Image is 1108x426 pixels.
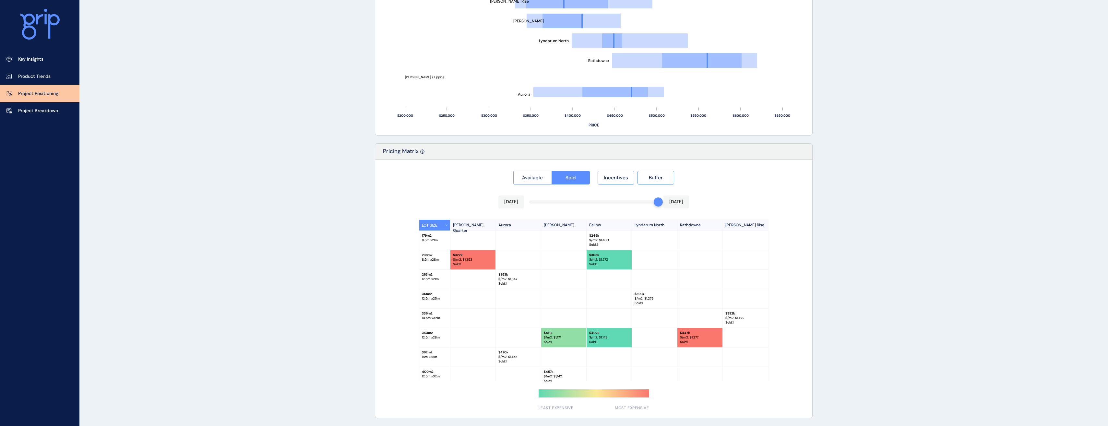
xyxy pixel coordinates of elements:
p: Rathdowne [677,220,723,231]
p: 8.5 m x 28 m [422,257,447,262]
text: $500,000 [649,113,665,118]
text: [PERSON_NAME] [513,18,544,24]
button: Incentives [598,171,634,184]
p: $/m2: $ 1,174 [544,335,584,340]
p: 313 m2 [422,292,447,296]
p: Sold : 1 [635,301,674,305]
p: $ 447k [680,331,720,335]
text: Rathdowne [588,58,609,63]
p: $/m2: $ 1,199 [498,355,538,359]
p: Pricing Matrix [383,148,419,160]
p: $/m2: $ 1,166 [725,316,766,320]
p: $/m2: $ 1,142 [544,374,584,379]
p: Sold : 1 [680,340,720,344]
p: [PERSON_NAME] [541,220,587,231]
p: $/m2: $ 1,277 [680,335,720,340]
text: $650,000 [775,113,790,118]
p: $/m2: $ 1,279 [635,296,674,301]
p: [PERSON_NAME] Rise [723,220,768,231]
p: $/m2: $ 1,149 [589,335,629,340]
p: [DATE] [504,199,518,205]
p: 12.5 m x 28 m [422,335,447,340]
p: 8.5 m x 21 m [422,238,447,243]
p: $ 402k [589,331,629,335]
p: $ 249k [589,233,629,238]
p: $/m2: $ 1,347 [498,277,538,281]
p: Sold : 1 [544,379,584,383]
p: Key Insights [18,56,43,63]
p: Sold : 1 [498,281,538,286]
p: 263 m2 [422,272,447,277]
p: Fellow [587,220,632,231]
text: $450,000 [607,113,623,118]
p: Sold : 1 [453,262,493,266]
text: $200,000 [397,113,413,118]
span: Available [522,174,543,181]
p: 179 m2 [422,233,447,238]
p: Sold : 1 [498,359,538,364]
button: Buffer [637,171,674,184]
span: Buffer [649,174,663,181]
p: $/m2: $ 1,400 [589,238,629,243]
p: 238 m2 [422,253,447,257]
p: Aurora [496,220,541,231]
button: Sold [552,171,590,184]
p: $ 457k [544,370,584,374]
p: Sold : 1 [589,262,629,266]
p: [PERSON_NAME] Quarter [450,220,496,231]
p: Sold : 2 [589,243,629,247]
span: Incentives [604,174,628,181]
p: 392 m2 [422,350,447,355]
text: $350,000 [523,113,539,118]
p: $ 411k [544,331,584,335]
p: $ 399k [635,292,674,296]
p: Product Trends [18,73,51,80]
p: $ 303k [589,253,629,257]
p: Lyndarum North [632,220,677,231]
text: $550,000 [691,113,706,118]
p: 12.5 m x 25 m [422,296,447,301]
text: Lyndarum North [539,38,569,43]
p: $/m2: $ 1,353 [453,257,493,262]
text: $400,000 [565,113,581,118]
button: Available [513,171,552,184]
p: $ 322k [453,253,493,257]
span: MOST EXPENSIVE [615,405,649,411]
p: $ 353k [498,272,538,277]
p: [DATE] [669,199,683,205]
span: LEAST EXPENSIVE [539,405,574,411]
text: $600,000 [733,113,749,118]
text: [PERSON_NAME] / Epping [405,75,445,79]
p: Project Positioning [18,90,58,97]
p: $ 470k [498,350,538,355]
p: 400 m2 [422,370,447,374]
p: $/m2: $ 1,272 [589,257,629,262]
p: Sold : 1 [589,340,629,344]
p: $ 392k [725,311,766,316]
p: Project Breakdown [18,108,58,114]
span: Sold [566,174,576,181]
p: Sold : 1 [544,340,584,344]
text: $250,000 [439,113,455,118]
button: LOT SIZE [419,220,450,231]
p: 350 m2 [422,331,447,335]
p: 12.5 m x 32 m [422,374,447,379]
p: 336 m2 [422,311,447,316]
p: 10.5 m x 32 m [422,316,447,320]
text: $300,000 [481,113,497,118]
text: Aurora [518,92,530,97]
p: 12.5 m x 21 m [422,277,447,281]
p: 14 m x 28 m [422,355,447,359]
p: Sold : 1 [725,320,766,325]
text: PRICE [589,123,599,128]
